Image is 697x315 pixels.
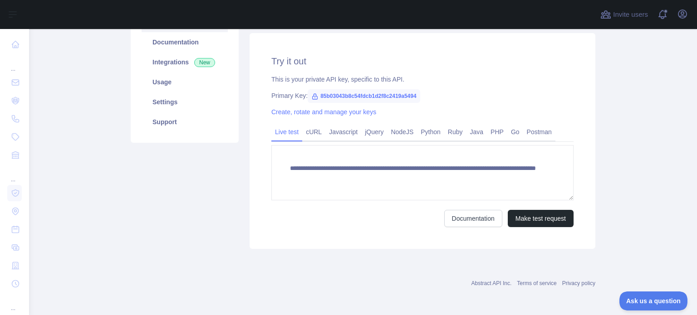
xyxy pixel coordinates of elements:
a: Integrations New [142,52,228,72]
a: Support [142,112,228,132]
a: Create, rotate and manage your keys [271,108,376,116]
button: Make test request [508,210,574,227]
h2: Try it out [271,55,574,68]
a: Privacy policy [562,280,595,286]
div: This is your private API key, specific to this API. [271,75,574,84]
span: 85b03043b8c54fdcb1d2f8c2419a5494 [308,89,420,103]
a: Documentation [142,32,228,52]
div: ... [7,294,22,312]
a: cURL [302,125,325,139]
a: Live test [271,125,302,139]
a: Postman [523,125,555,139]
a: jQuery [361,125,387,139]
a: Abstract API Inc. [471,280,512,286]
span: Invite users [613,10,648,20]
iframe: Toggle Customer Support [619,291,688,310]
a: Documentation [444,210,502,227]
div: ... [7,165,22,183]
a: Terms of service [517,280,556,286]
a: Usage [142,72,228,92]
button: Invite users [599,7,650,22]
a: PHP [487,125,507,139]
span: New [194,58,215,67]
a: NodeJS [387,125,417,139]
div: ... [7,54,22,73]
a: Java [466,125,487,139]
a: Go [507,125,523,139]
div: Primary Key: [271,91,574,100]
a: Ruby [444,125,466,139]
a: Python [417,125,444,139]
a: Javascript [325,125,361,139]
a: Settings [142,92,228,112]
